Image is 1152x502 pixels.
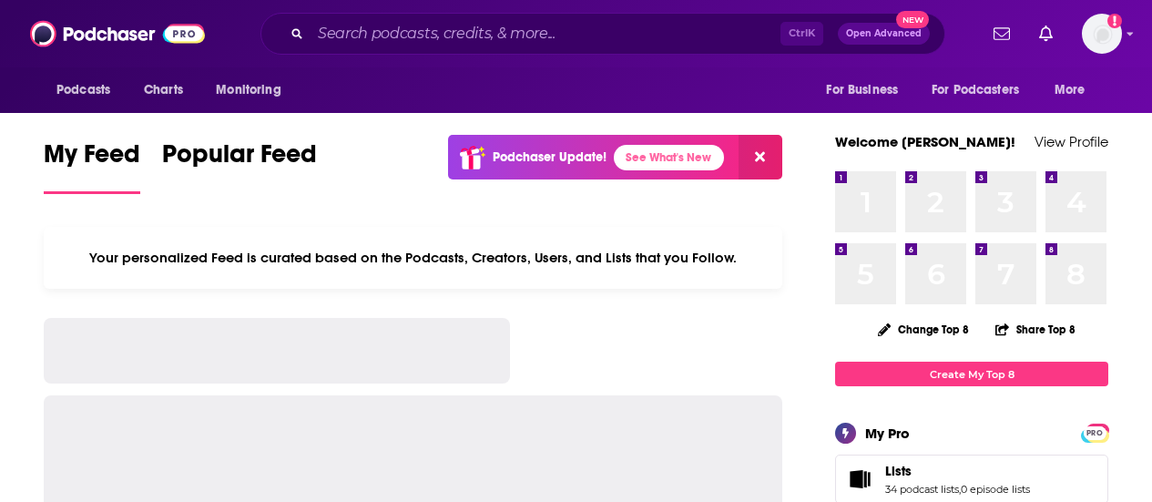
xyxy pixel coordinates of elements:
span: PRO [1084,426,1106,440]
button: Open AdvancedNew [838,23,930,45]
span: For Podcasters [932,77,1019,103]
a: Show notifications dropdown [1032,18,1060,49]
a: Charts [132,73,194,108]
a: Welcome [PERSON_NAME]! [835,133,1015,150]
a: Create My Top 8 [835,362,1108,386]
button: open menu [813,73,921,108]
div: Your personalized Feed is curated based on the Podcasts, Creators, Users, and Lists that you Follow. [44,227,782,289]
a: 34 podcast lists [885,483,959,496]
span: Popular Feed [162,138,317,180]
span: For Business [826,77,898,103]
a: Lists [885,463,1030,479]
span: Monitoring [216,77,280,103]
button: open menu [44,73,134,108]
span: Open Advanced [846,29,922,38]
a: Lists [841,466,878,492]
p: Podchaser Update! [493,149,607,165]
span: New [896,11,929,28]
a: View Profile [1035,133,1108,150]
a: See What's New [614,145,724,170]
div: My Pro [865,425,910,442]
a: Show notifications dropdown [986,18,1017,49]
a: My Feed [44,138,140,194]
button: open menu [1042,73,1108,108]
span: Lists [885,463,912,479]
div: Search podcasts, credits, & more... [260,13,945,55]
button: Change Top 8 [867,318,980,341]
span: My Feed [44,138,140,180]
a: 0 episode lists [961,483,1030,496]
button: open menu [203,73,304,108]
a: PRO [1084,425,1106,439]
button: Share Top 8 [994,312,1076,347]
img: User Profile [1082,14,1122,54]
span: Podcasts [56,77,110,103]
button: open menu [920,73,1045,108]
img: Podchaser - Follow, Share and Rate Podcasts [30,16,205,51]
span: More [1055,77,1086,103]
a: Popular Feed [162,138,317,194]
input: Search podcasts, credits, & more... [311,19,780,48]
span: , [959,483,961,496]
svg: Add a profile image [1107,14,1122,28]
span: Charts [144,77,183,103]
span: Logged in as AtriaBooks [1082,14,1122,54]
button: Show profile menu [1082,14,1122,54]
span: Ctrl K [780,22,823,46]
